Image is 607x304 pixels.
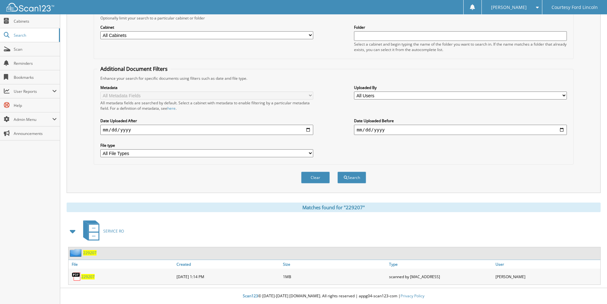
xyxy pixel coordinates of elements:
span: Courtesy Ford Lincoln [552,5,598,9]
span: SERVICE RO [103,228,124,234]
span: Scan123 [243,293,258,299]
span: Bookmarks [14,75,57,80]
div: [PERSON_NAME] [494,270,600,283]
span: Search [14,33,56,38]
a: here [167,106,176,111]
label: Cabinet [100,25,313,30]
label: Folder [354,25,567,30]
div: All metadata fields are searched by default. Select a cabinet with metadata to enable filtering b... [100,100,313,111]
div: Optionally limit your search to a particular cabinet or folder [97,15,570,21]
label: Metadata [100,85,313,90]
a: SERVICE RO [79,219,124,244]
div: [DATE] 1:14 PM [175,270,281,283]
span: [PERSON_NAME] [491,5,527,9]
div: Matches found for "229207" [67,203,601,212]
label: Date Uploaded Before [354,118,567,123]
div: © [DATE]-[DATE] [DOMAIN_NAME]. All rights reserved | appg04-scan123-com | [60,288,607,304]
span: Announcements [14,131,57,136]
span: Help [14,103,57,108]
iframe: Chat Widget [575,273,607,304]
a: Privacy Policy [401,293,424,299]
img: scan123-logo-white.svg [6,3,54,11]
label: Date Uploaded After [100,118,313,123]
a: File [69,260,175,269]
a: 229207 [81,274,95,279]
button: Clear [301,172,330,183]
span: User Reports [14,89,52,94]
input: start [100,125,313,135]
label: File type [100,143,313,148]
span: Reminders [14,61,57,66]
img: PDF.png [72,272,81,281]
span: Admin Menu [14,117,52,122]
legend: Additional Document Filters [97,65,171,72]
input: end [354,125,567,135]
a: User [494,260,600,269]
img: folder2.png [70,249,83,257]
div: scanned by [MAC_ADDRESS] [387,270,494,283]
div: Enhance your search for specific documents using filters such as date and file type. [97,76,570,81]
div: Select a cabinet and begin typing the name of the folder you want to search in. If the name match... [354,41,567,52]
a: 229207 [83,250,97,256]
label: Uploaded By [354,85,567,90]
a: Created [175,260,281,269]
button: Search [337,172,366,183]
a: Type [387,260,494,269]
span: Scan [14,47,57,52]
span: Cabinets [14,19,57,24]
div: 1MB [281,270,388,283]
a: Size [281,260,388,269]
